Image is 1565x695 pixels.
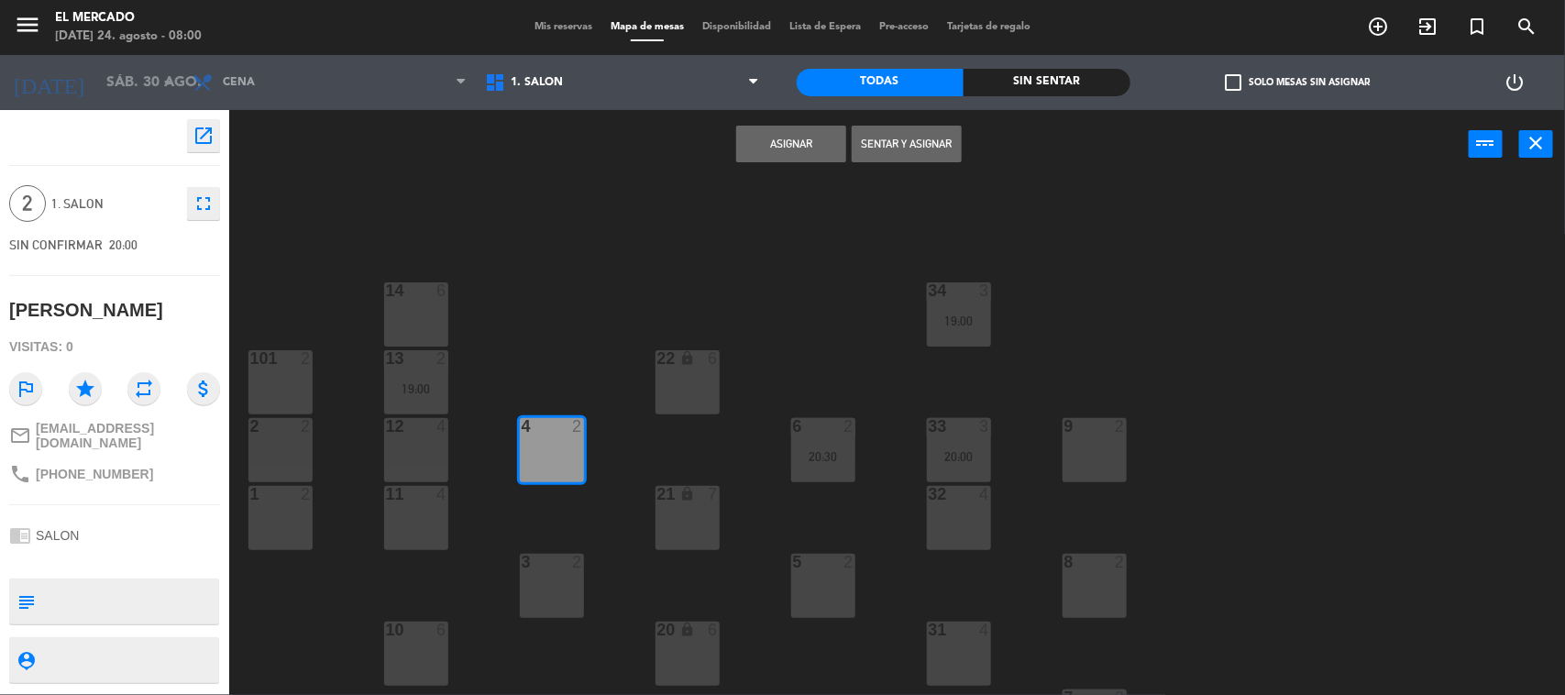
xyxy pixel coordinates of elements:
[797,69,964,96] div: Todas
[9,421,220,450] a: mail_outline[EMAIL_ADDRESS][DOMAIN_NAME]
[927,450,991,463] div: 20:00
[793,554,794,570] div: 5
[386,622,387,638] div: 10
[1526,132,1548,154] i: close
[9,331,220,363] div: Visitas: 0
[708,350,719,367] div: 6
[791,450,855,463] div: 20:30
[386,418,387,435] div: 12
[601,22,693,32] span: Mapa de mesas
[436,282,447,299] div: 6
[1519,130,1553,158] button: close
[16,650,36,670] i: person_pin
[14,11,41,45] button: menu
[14,11,41,39] i: menu
[55,28,202,46] div: [DATE] 24. agosto - 08:00
[250,486,251,502] div: 1
[1225,74,1241,91] span: check_box_outline_blank
[187,119,220,152] button: open_in_new
[938,22,1040,32] span: Tarjetas de regalo
[193,193,215,215] i: fullscreen
[927,314,991,327] div: 19:00
[69,372,102,405] i: star
[157,72,179,94] i: arrow_drop_down
[1515,16,1537,38] i: search
[679,486,695,502] i: lock
[386,486,387,502] div: 11
[843,554,854,570] div: 2
[511,76,563,89] span: 1. SALON
[679,350,695,366] i: lock
[525,22,601,32] span: Mis reservas
[36,528,79,543] span: SALON
[1225,74,1370,91] label: Solo mesas sin asignar
[979,418,990,435] div: 3
[9,185,46,222] span: 2
[36,421,220,450] span: [EMAIL_ADDRESS][DOMAIN_NAME]
[9,372,42,405] i: outlined_flag
[1367,16,1389,38] i: add_circle_outline
[1064,554,1065,570] div: 8
[708,486,719,502] div: 7
[301,350,312,367] div: 2
[1475,132,1497,154] i: power_input
[572,554,583,570] div: 2
[9,425,31,447] i: mail_outline
[708,622,719,638] div: 6
[9,295,163,325] div: [PERSON_NAME]
[384,382,448,395] div: 19:00
[187,187,220,220] button: fullscreen
[250,350,251,367] div: 101
[1469,130,1503,158] button: power_input
[979,282,990,299] div: 3
[657,350,658,367] div: 22
[9,463,31,485] i: phone
[9,237,103,252] span: SIN CONFIRMAR
[657,622,658,638] div: 20
[250,418,251,435] div: 2
[679,622,695,637] i: lock
[436,486,447,502] div: 4
[386,282,387,299] div: 14
[1466,16,1488,38] i: turned_in_not
[223,76,255,89] span: Cena
[36,467,153,481] span: [PHONE_NUMBER]
[301,418,312,435] div: 2
[657,486,658,502] div: 21
[187,372,220,405] i: attach_money
[572,418,583,435] div: 2
[1115,418,1126,435] div: 2
[16,591,36,612] i: subject
[793,418,794,435] div: 6
[979,622,990,638] div: 4
[51,193,178,215] span: 1. SALON
[736,126,846,162] button: Asignar
[436,418,447,435] div: 4
[436,622,447,638] div: 6
[979,486,990,502] div: 4
[55,9,202,28] div: El Mercado
[193,125,215,147] i: open_in_new
[1115,554,1126,570] div: 2
[964,69,1130,96] div: Sin sentar
[386,350,387,367] div: 13
[870,22,938,32] span: Pre-acceso
[1064,418,1065,435] div: 9
[127,372,160,405] i: repeat
[852,126,962,162] button: Sentar y Asignar
[9,524,31,546] i: chrome_reader_mode
[843,418,854,435] div: 2
[1504,72,1526,94] i: power_settings_new
[693,22,780,32] span: Disponibilidad
[109,237,138,252] span: 20:00
[1416,16,1438,38] i: exit_to_app
[780,22,870,32] span: Lista de Espera
[436,350,447,367] div: 2
[301,486,312,502] div: 2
